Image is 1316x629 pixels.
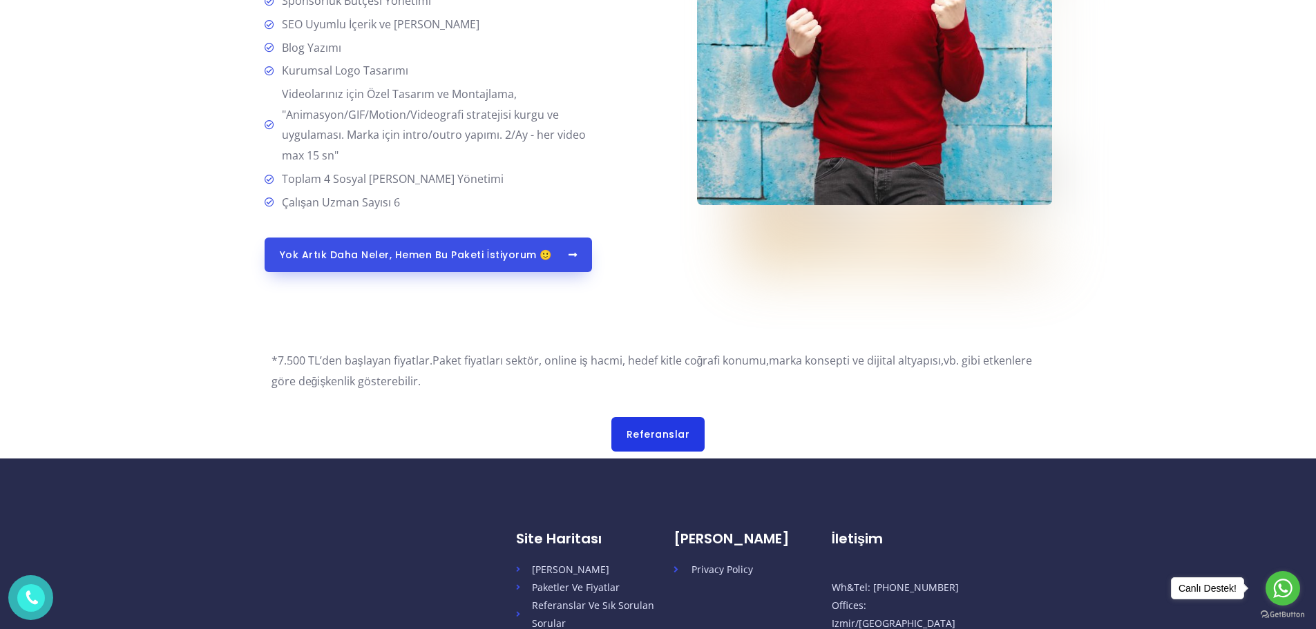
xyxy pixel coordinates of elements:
span: vb. gibi etkenlere göre değişkenlik gösterebilir. [271,353,1033,389]
a: Referanslar [611,417,705,452]
a: Canlı Destek! [1171,577,1244,599]
a: Yok artık daha neler, hemen bu paketi İstiyorum 🙂 [265,238,593,272]
h5: Site Haritası [516,530,674,547]
span: marka konsepti ve dijital altyapısı, [769,353,944,368]
span: Yok artık daha neler, hemen bu paketi İstiyorum 🙂 [280,250,552,260]
span: Referanslar [627,429,690,439]
span: Paket fiyatları sektör, online iş hacmi, hedef kitle coğrafi konumu, [432,353,770,368]
div: Canlı Destek! [1172,578,1243,599]
span: Blog Yazımı [276,38,341,59]
span: Privacy Policy [686,561,753,579]
span: Paketler Ve Fiyatlar [526,579,620,597]
span: Çalışan Uzman Sayısı 6 [276,193,400,213]
span: Wh&Tel: [PHONE_NUMBER] [832,581,959,594]
h5: [PERSON_NAME] [674,530,831,547]
a: [PERSON_NAME] [516,561,674,579]
span: [PERSON_NAME] [526,561,609,579]
span: SEO Uyumlu İçerik ve [PERSON_NAME] [276,14,479,35]
a: Go to whatsapp [1266,571,1300,606]
a: Privacy Policy [674,561,831,579]
a: Paketler Ve Fiyatlar [516,579,674,597]
a: Go to GetButton.io website [1261,610,1305,619]
span: Videolarınız için Özel Tasarım ve Montajlama, "Animasyon/GIF/Motion/Videografi stratejisi kurgu v... [276,84,603,166]
span: Toplam 4 Sosyal [PERSON_NAME] Yönetimi [276,169,504,190]
p: *7.500 TL’den başlayan fiyatlar. [271,351,1045,391]
h5: İletişim [832,530,1022,547]
span: Kurumsal Logo Tasarımı [276,61,408,81]
img: phone.png [22,589,40,607]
